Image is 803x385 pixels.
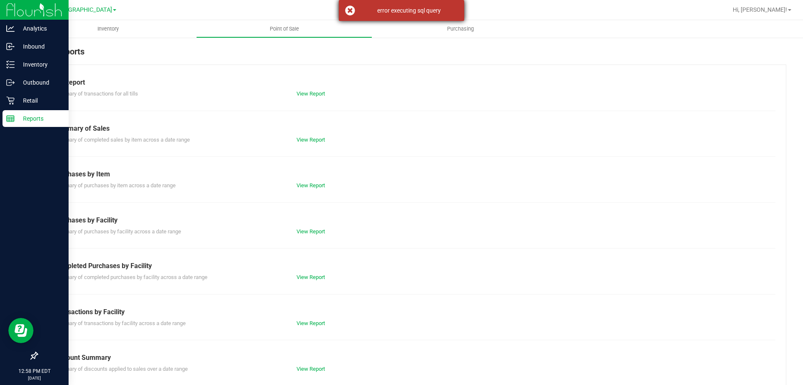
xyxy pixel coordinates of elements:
span: Summary of purchases by item across a date range [54,182,176,189]
span: Summary of transactions for all tills [54,90,138,97]
p: [DATE] [4,375,65,381]
a: View Report [297,366,325,372]
inline-svg: Inbound [6,42,15,51]
div: Completed Purchases by Facility [54,261,769,271]
span: Purchasing [436,25,485,33]
span: Summary of discounts applied to sales over a date range [54,366,188,372]
inline-svg: Inventory [6,60,15,69]
a: View Report [297,137,325,143]
p: Outbound [15,78,65,88]
a: View Report [297,182,325,189]
div: Till Report [54,78,769,88]
span: [GEOGRAPHIC_DATA] [55,6,112,13]
inline-svg: Retail [6,96,15,105]
p: 12:58 PM EDT [4,367,65,375]
p: Retail [15,96,65,106]
span: Inventory [86,25,130,33]
a: View Report [297,228,325,235]
div: Purchases by Facility [54,215,769,225]
span: Hi, [PERSON_NAME]! [733,6,787,13]
div: POS Reports [37,45,786,65]
div: Discount Summary [54,353,769,363]
div: Summary of Sales [54,124,769,134]
span: Point of Sale [258,25,310,33]
div: Transactions by Facility [54,307,769,317]
div: error executing sql query [360,6,458,15]
inline-svg: Analytics [6,24,15,33]
p: Inventory [15,59,65,70]
inline-svg: Reports [6,114,15,123]
p: Reports [15,114,65,124]
span: Summary of completed purchases by facility across a date range [54,274,207,280]
a: View Report [297,320,325,326]
a: View Report [297,274,325,280]
a: View Report [297,90,325,97]
span: Summary of transactions by facility across a date range [54,320,186,326]
a: Inventory [20,20,196,38]
a: Purchasing [372,20,548,38]
a: Point of Sale [196,20,372,38]
inline-svg: Outbound [6,78,15,87]
iframe: Resource center [8,318,33,343]
span: Summary of purchases by facility across a date range [54,228,181,235]
span: Summary of completed sales by item across a date range [54,137,190,143]
p: Inbound [15,41,65,52]
div: Purchases by Item [54,169,769,179]
p: Analytics [15,23,65,34]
